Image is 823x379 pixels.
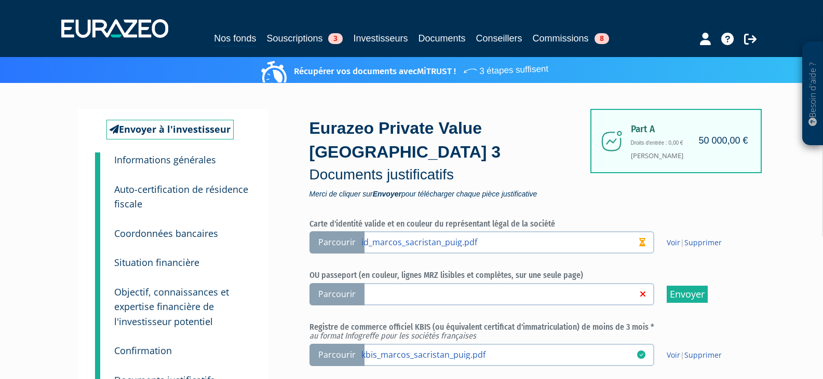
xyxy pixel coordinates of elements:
a: Commissions8 [533,31,609,46]
a: 3 [95,212,100,244]
a: Voir [667,237,680,247]
a: 5 [95,271,100,335]
em: au format Infogreffe pour les sociétés françaises [309,331,476,341]
h6: OU passeport (en couleur, lignes MRZ lisibles et complètes, sur une seule page) [309,271,740,280]
a: 1 [95,152,100,173]
a: Souscriptions3 [266,31,343,46]
span: Parcourir [309,344,365,366]
span: Parcourir [309,283,365,305]
a: Envoyer à l'investisseur [106,120,234,139]
span: Merci de cliquer sur pour télécharger chaque pièce justificative [309,190,595,198]
input: Envoyer [667,286,708,303]
span: 3 étapes suffisent [462,57,548,78]
small: Objectif, connaissances et expertise financière de l'investisseur potentiel [114,286,229,328]
h6: Carte d'identité valide et en couleur du représentant légal de la société [309,219,740,229]
p: Documents justificatifs [309,164,595,185]
a: Investisseurs [353,31,408,46]
small: Informations générales [114,153,216,166]
small: Situation financière [114,256,199,269]
p: Besoin d'aide ? [807,47,819,141]
a: Supprimer [684,237,722,247]
small: Coordonnées bancaires [114,227,218,240]
a: MiTRUST ! [417,66,456,77]
small: Confirmation [114,344,172,357]
img: 1732889491-logotype_eurazeo_blanc_rvb.png [61,19,168,38]
span: | [667,237,722,248]
a: 4 [95,241,100,273]
a: Supprimer [684,350,722,360]
strong: Envoyer [373,190,401,198]
a: 6 [95,329,100,361]
a: Conseillers [476,31,522,46]
i: 19/08/2025 14:12 [637,350,645,359]
span: 3 [328,33,343,44]
div: Eurazeo Private Value [GEOGRAPHIC_DATA] 3 [309,117,595,197]
h6: Registre de commerce officiel KBIS (ou équivalent certificat d'immatriculation) de moins de 3 mois * [309,322,740,341]
small: Auto-certification de résidence fiscale [114,183,248,210]
p: Récupérer vos documents avec [264,60,548,78]
a: 2 [95,168,100,217]
span: | [667,350,722,360]
a: Documents [419,31,466,46]
a: Voir [667,350,680,360]
a: kbis_marcos_sacristan_puig.pdf [361,349,637,359]
span: 8 [595,33,609,44]
span: Parcourir [309,231,365,254]
a: Nos fonds [214,31,256,47]
a: id_marcos_sacristan_puig.pdf [361,236,637,247]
